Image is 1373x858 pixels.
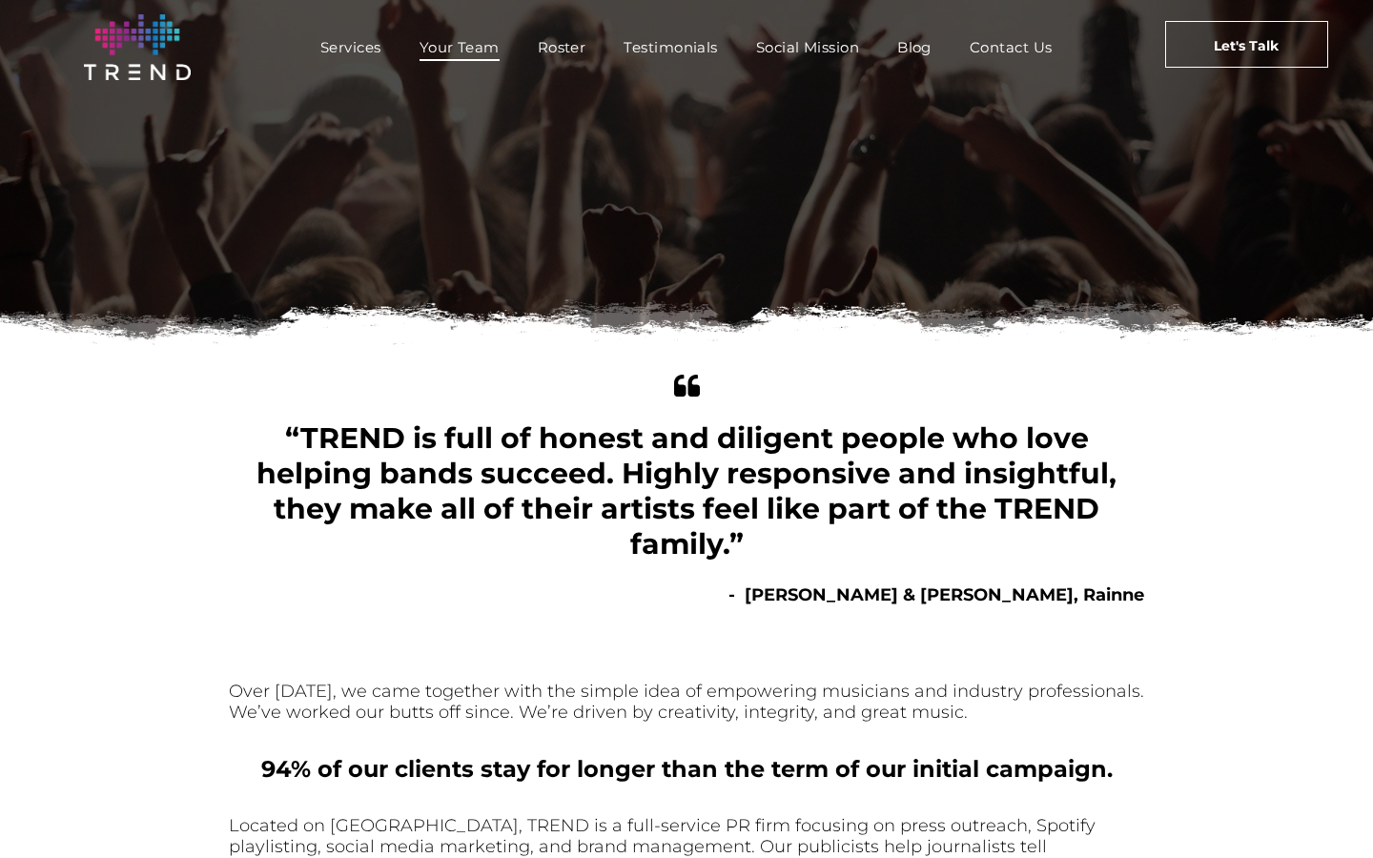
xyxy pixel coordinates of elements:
[301,33,400,61] a: Services
[261,755,1113,783] b: 94% of our clients stay for longer than the term of our initial campaign.
[878,33,951,61] a: Blog
[605,33,736,61] a: Testimonials
[728,584,1144,605] b: - [PERSON_NAME] & [PERSON_NAME], Rainne
[256,420,1117,562] span: “TREND is full of honest and diligent people who love helping bands succeed. Highly responsive an...
[1214,22,1279,70] span: Let's Talk
[84,14,191,80] img: logo
[229,681,1144,723] font: Over [DATE], we came together with the simple idea of empowering musicians and industry professio...
[737,33,878,61] a: Social Mission
[951,33,1072,61] a: Contact Us
[1165,21,1328,68] a: Let's Talk
[519,33,605,61] a: Roster
[400,33,519,61] a: Your Team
